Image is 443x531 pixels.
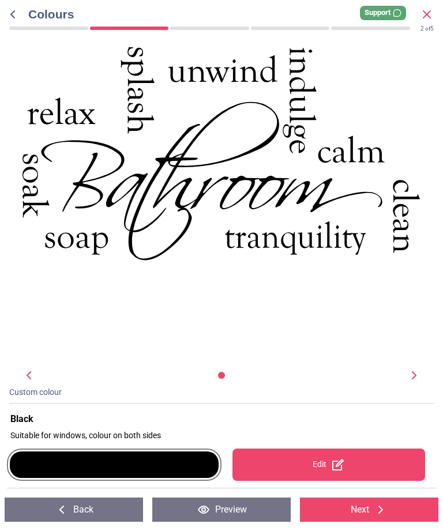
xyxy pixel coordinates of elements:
span: Colours [28,6,420,22]
div: Black [10,413,436,425]
button: Back [5,498,143,522]
span: 2 [421,25,424,32]
div: Edit [232,449,426,481]
div: of 5 [421,25,434,33]
div: Suitable for windows, colour on both sides [10,430,436,442]
button: Next [300,498,438,522]
button: Preview [152,498,291,522]
div: Support [360,6,406,20]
